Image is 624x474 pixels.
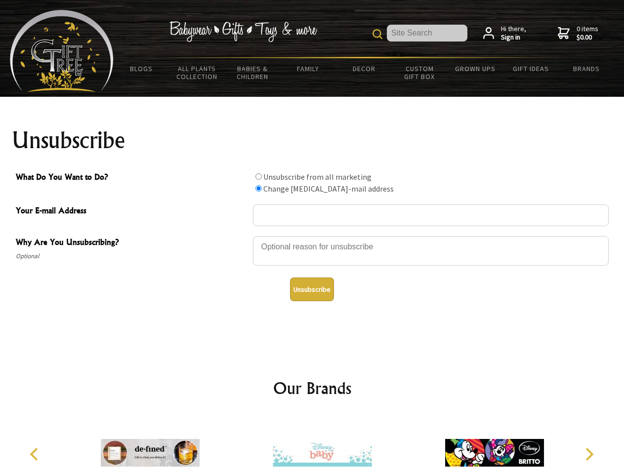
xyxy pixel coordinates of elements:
[16,250,248,262] span: Optional
[16,204,248,219] span: Your E-mail Address
[558,25,598,42] a: 0 items$0.00
[253,236,609,266] textarea: Why Are You Unsubscribing?
[253,204,609,226] input: Your E-mail Address
[501,33,526,42] strong: Sign in
[255,173,262,180] input: What Do You Want to Do?
[20,376,605,400] h2: Our Brands
[501,25,526,42] span: Hi there,
[12,128,613,152] h1: Unsubscribe
[169,58,225,87] a: All Plants Collection
[503,58,559,79] a: Gift Ideas
[16,236,248,250] span: Why Are You Unsubscribing?
[336,58,392,79] a: Decor
[559,58,615,79] a: Brands
[255,185,262,192] input: What Do You Want to Do?
[392,58,448,87] a: Custom Gift Box
[114,58,169,79] a: BLOGS
[577,33,598,42] strong: $0.00
[578,443,600,465] button: Next
[447,58,503,79] a: Grown Ups
[16,171,248,185] span: What Do You Want to Do?
[281,58,336,79] a: Family
[225,58,281,87] a: Babies & Children
[373,29,382,39] img: product search
[577,24,598,42] span: 0 items
[10,10,114,92] img: Babyware - Gifts - Toys and more...
[263,172,372,182] label: Unsubscribe from all marketing
[263,184,394,194] label: Change [MEDICAL_DATA]-mail address
[169,21,317,42] img: Babywear - Gifts - Toys & more
[290,277,334,301] button: Unsubscribe
[25,443,46,465] button: Previous
[483,25,526,42] a: Hi there,Sign in
[387,25,467,41] input: Site Search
